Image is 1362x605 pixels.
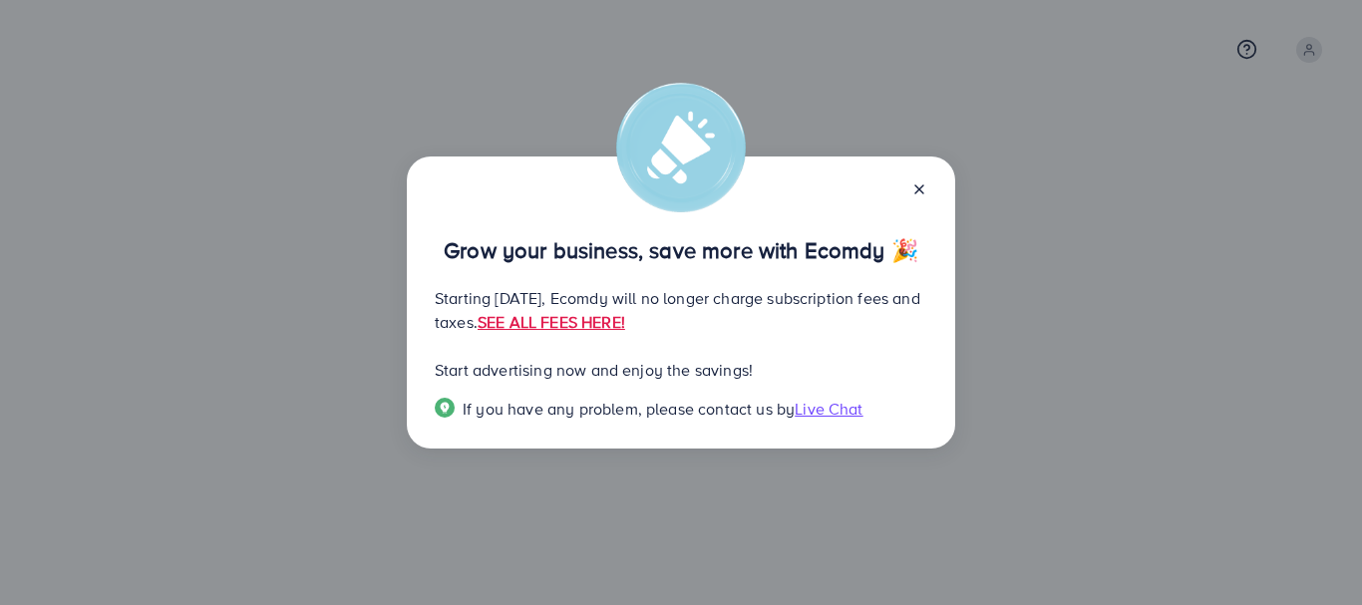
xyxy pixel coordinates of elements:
span: Live Chat [795,398,862,420]
img: alert [616,83,746,212]
img: Popup guide [435,398,455,418]
span: If you have any problem, please contact us by [463,398,795,420]
a: SEE ALL FEES HERE! [478,311,625,333]
p: Grow your business, save more with Ecomdy 🎉 [435,238,927,262]
p: Start advertising now and enjoy the savings! [435,358,927,382]
p: Starting [DATE], Ecomdy will no longer charge subscription fees and taxes. [435,286,927,334]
